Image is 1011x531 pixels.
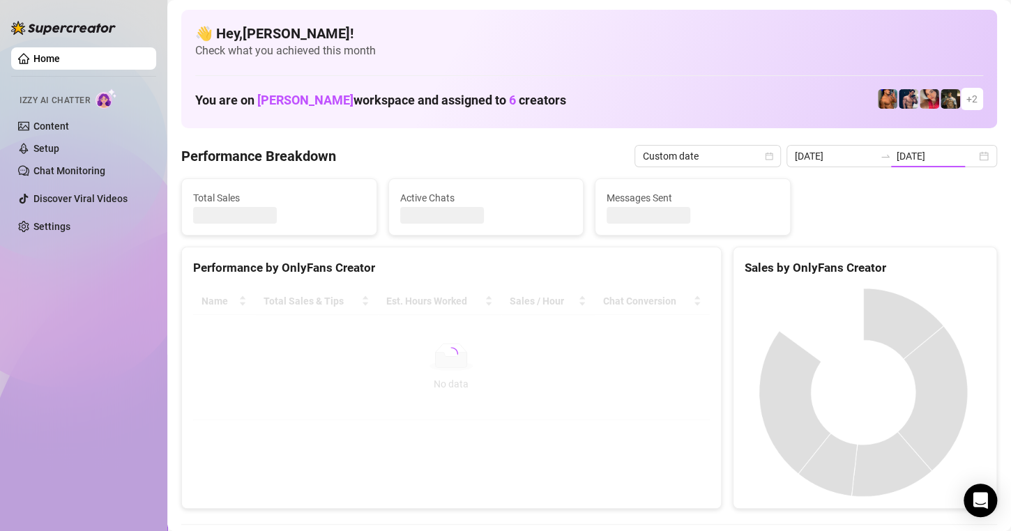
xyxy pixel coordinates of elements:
h4: Performance Breakdown [181,146,336,166]
span: Active Chats [400,190,572,206]
input: End date [897,148,976,164]
img: Axel [899,89,918,109]
h4: 👋 Hey, [PERSON_NAME] ! [195,24,983,43]
h1: You are on workspace and assigned to creators [195,93,566,108]
span: Custom date [643,146,773,167]
span: Izzy AI Chatter [20,94,90,107]
span: Messages Sent [607,190,779,206]
input: Start date [795,148,874,164]
span: + 2 [966,91,978,107]
img: Vanessa [920,89,939,109]
div: Performance by OnlyFans Creator [193,259,710,277]
div: Open Intercom Messenger [964,484,997,517]
span: [PERSON_NAME] [257,93,354,107]
a: Discover Viral Videos [33,193,128,204]
a: Setup [33,143,59,154]
span: to [880,151,891,162]
img: logo-BBDzfeDw.svg [11,21,116,35]
div: Sales by OnlyFans Creator [745,259,985,277]
span: loading [441,344,461,364]
span: Check what you achieved this month [195,43,983,59]
span: 6 [509,93,516,107]
img: JG [878,89,897,109]
a: Settings [33,221,70,232]
span: swap-right [880,151,891,162]
a: Home [33,53,60,64]
a: Chat Monitoring [33,165,105,176]
span: Total Sales [193,190,365,206]
span: calendar [765,152,773,160]
a: Content [33,121,69,132]
img: AI Chatter [96,88,117,109]
img: Tony [941,89,960,109]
